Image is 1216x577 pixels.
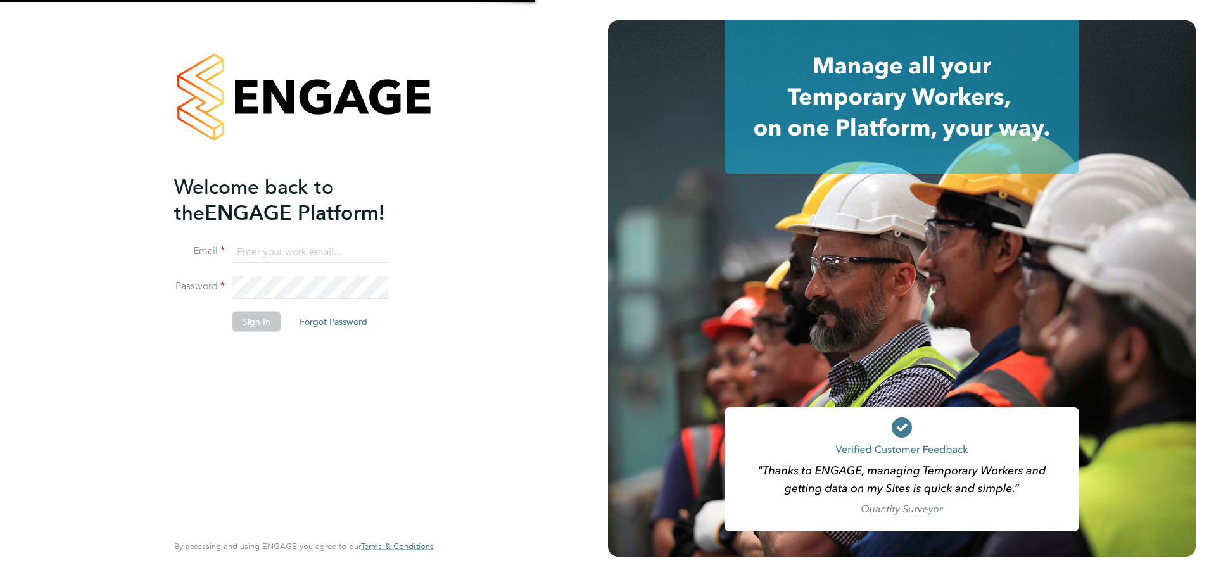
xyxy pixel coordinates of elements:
h2: ENGAGE Platform! [174,174,421,225]
button: Forgot Password [289,312,377,332]
span: Welcome back to the [174,174,334,225]
label: Email [174,244,225,258]
button: Sign In [232,312,281,332]
a: Terms & Conditions [361,542,434,552]
label: Password [174,280,225,293]
span: By accessing and using ENGAGE you agree to our [174,541,434,552]
input: Enter your work email... [232,241,389,263]
span: Terms & Conditions [361,541,434,552]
